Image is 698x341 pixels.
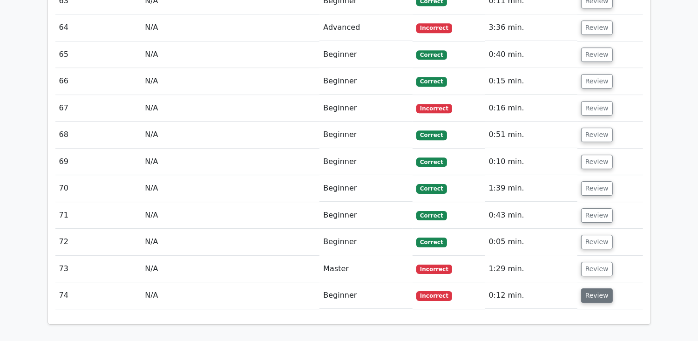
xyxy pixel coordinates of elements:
button: Review [581,262,613,276]
td: 73 [55,256,142,282]
td: 68 [55,122,142,148]
button: Review [581,155,613,169]
span: Correct [416,157,447,167]
td: 64 [55,14,142,41]
span: Correct [416,77,447,86]
button: Review [581,74,613,89]
td: N/A [141,149,319,175]
td: 0:15 min. [485,68,577,95]
button: Review [581,181,613,196]
td: Master [319,256,413,282]
td: N/A [141,229,319,255]
button: Review [581,48,613,62]
td: Beginner [319,41,413,68]
td: N/A [141,68,319,95]
td: Advanced [319,14,413,41]
td: 67 [55,95,142,122]
span: Correct [416,238,447,247]
button: Review [581,101,613,116]
td: Beginner [319,149,413,175]
td: 69 [55,149,142,175]
button: Review [581,20,613,35]
td: N/A [141,41,319,68]
span: Correct [416,130,447,140]
span: Correct [416,211,447,220]
td: N/A [141,256,319,282]
td: 66 [55,68,142,95]
td: Beginner [319,229,413,255]
td: 72 [55,229,142,255]
td: Beginner [319,122,413,148]
td: 0:40 min. [485,41,577,68]
td: N/A [141,122,319,148]
td: N/A [141,202,319,229]
span: Correct [416,50,447,60]
td: 70 [55,175,142,202]
td: N/A [141,95,319,122]
td: 0:05 min. [485,229,577,255]
td: 3:36 min. [485,14,577,41]
td: N/A [141,175,319,202]
button: Review [581,208,613,223]
button: Review [581,128,613,142]
button: Review [581,235,613,249]
td: Beginner [319,175,413,202]
td: 1:29 min. [485,256,577,282]
td: 65 [55,41,142,68]
td: 0:51 min. [485,122,577,148]
td: Beginner [319,95,413,122]
td: N/A [141,282,319,309]
td: N/A [141,14,319,41]
td: 0:12 min. [485,282,577,309]
span: Incorrect [416,104,452,113]
td: Beginner [319,202,413,229]
td: Beginner [319,282,413,309]
td: 0:10 min. [485,149,577,175]
span: Incorrect [416,265,452,274]
td: 0:16 min. [485,95,577,122]
button: Review [581,288,613,303]
span: Correct [416,184,447,193]
span: Incorrect [416,23,452,33]
td: 74 [55,282,142,309]
td: 71 [55,202,142,229]
span: Incorrect [416,291,452,300]
td: 1:39 min. [485,175,577,202]
td: Beginner [319,68,413,95]
td: 0:43 min. [485,202,577,229]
